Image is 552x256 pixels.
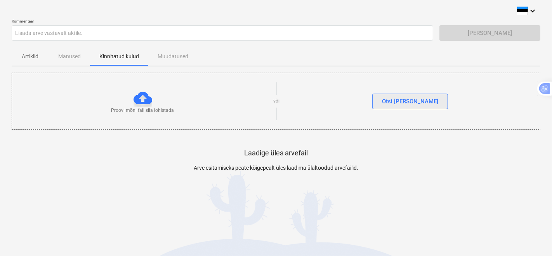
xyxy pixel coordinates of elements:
[144,164,408,172] p: Arve esitamiseks peate kõigepealt üles laadima ülaltoodud arvefailid.
[528,6,537,16] i: keyboard_arrow_down
[21,52,40,61] p: Artiklid
[382,96,438,106] div: Otsi [PERSON_NAME]
[273,98,279,104] p: või
[12,73,541,130] div: Proovi mõni fail siia lohistadavõiOtsi [PERSON_NAME]
[244,148,308,158] p: Laadige üles arvefail
[12,19,433,25] p: Kommentaar
[99,52,139,61] p: Kinnitatud kulud
[111,107,174,114] p: Proovi mõni fail siia lohistada
[372,94,448,109] button: Otsi [PERSON_NAME]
